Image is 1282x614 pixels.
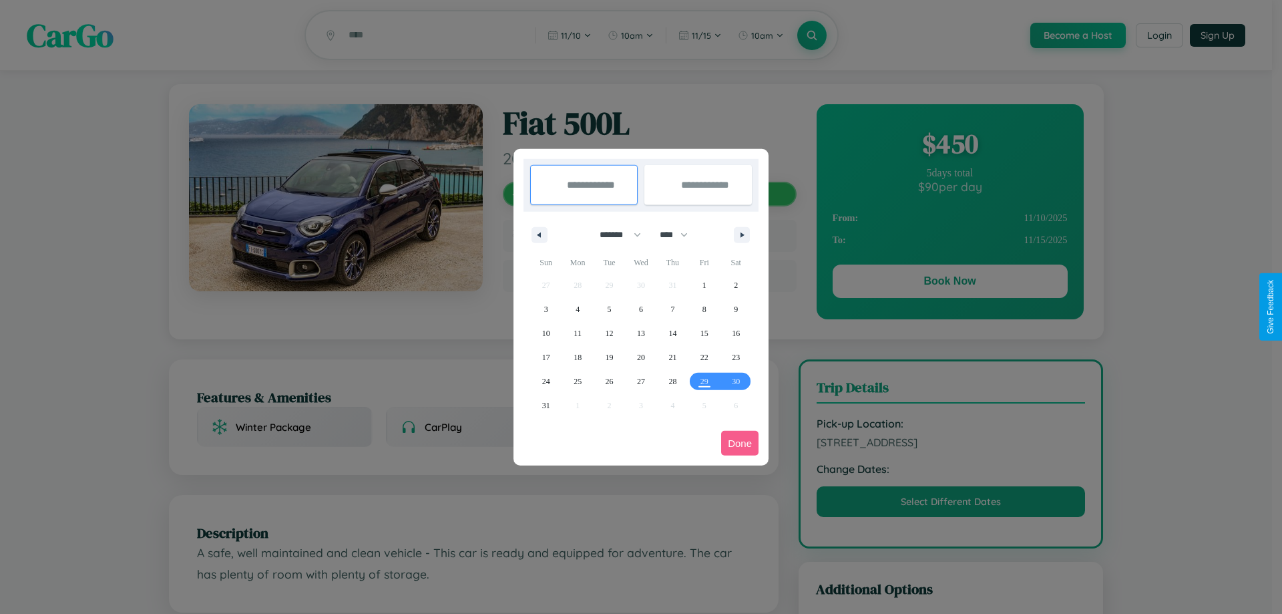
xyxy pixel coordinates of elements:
[657,297,688,321] button: 7
[700,369,708,394] span: 29
[625,297,656,321] button: 6
[688,321,720,345] button: 15
[530,369,562,394] button: 24
[637,369,645,394] span: 27
[530,321,562,345] button: 10
[688,273,720,297] button: 1
[668,369,676,394] span: 28
[574,369,582,394] span: 25
[574,321,582,345] span: 11
[732,321,740,345] span: 16
[657,345,688,369] button: 21
[594,369,625,394] button: 26
[576,297,580,321] span: 4
[732,345,740,369] span: 23
[720,321,752,345] button: 16
[688,369,720,394] button: 29
[688,345,720,369] button: 22
[530,252,562,273] span: Sun
[542,394,550,418] span: 31
[594,345,625,369] button: 19
[542,369,550,394] span: 24
[608,297,612,321] span: 5
[670,297,674,321] span: 7
[542,321,550,345] span: 10
[639,297,643,321] span: 6
[562,321,593,345] button: 11
[594,321,625,345] button: 12
[702,273,706,297] span: 1
[720,252,752,273] span: Sat
[574,345,582,369] span: 18
[721,431,759,456] button: Done
[657,252,688,273] span: Thu
[734,297,738,321] span: 9
[625,252,656,273] span: Wed
[530,345,562,369] button: 17
[625,369,656,394] button: 27
[734,273,738,297] span: 2
[562,297,593,321] button: 4
[657,321,688,345] button: 14
[1266,280,1275,334] div: Give Feedback
[720,273,752,297] button: 2
[625,345,656,369] button: 20
[530,394,562,418] button: 31
[544,297,548,321] span: 3
[530,297,562,321] button: 3
[562,369,593,394] button: 25
[562,252,593,273] span: Mon
[668,321,676,345] span: 14
[562,345,593,369] button: 18
[700,345,708,369] span: 22
[606,369,614,394] span: 26
[720,345,752,369] button: 23
[594,252,625,273] span: Tue
[637,345,645,369] span: 20
[637,321,645,345] span: 13
[688,252,720,273] span: Fri
[688,297,720,321] button: 8
[606,345,614,369] span: 19
[668,345,676,369] span: 21
[625,321,656,345] button: 13
[606,321,614,345] span: 12
[720,297,752,321] button: 9
[720,369,752,394] button: 30
[542,345,550,369] span: 17
[732,369,740,394] span: 30
[657,369,688,394] button: 28
[594,297,625,321] button: 5
[702,297,706,321] span: 8
[700,321,708,345] span: 15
